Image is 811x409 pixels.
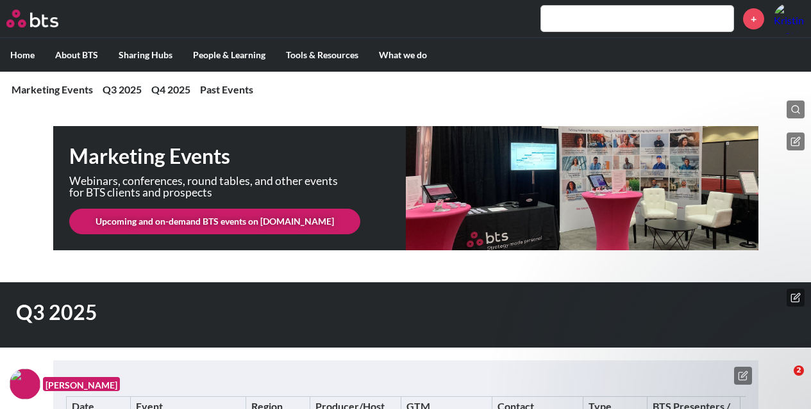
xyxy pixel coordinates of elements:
[6,10,58,28] img: BTS Logo
[743,8,764,29] a: +
[369,38,437,72] label: What we do
[16,298,561,327] h1: Q3 2025
[6,10,82,28] a: Go home
[103,83,142,95] a: Q3 2025
[10,369,40,399] img: F
[108,38,183,72] label: Sharing Hubs
[12,83,93,95] a: Marketing Events
[200,83,253,95] a: Past Events
[69,142,406,171] h1: Marketing Events
[69,209,360,234] a: Upcoming and on-demand BTS events on [DOMAIN_NAME]
[183,38,276,72] label: People & Learning
[774,3,805,34] a: Profile
[767,365,798,396] iframe: Intercom live chat
[794,365,804,376] span: 2
[45,38,108,72] label: About BTS
[734,367,752,385] button: Edit text box
[151,83,190,95] a: Q4 2025
[69,175,339,198] p: Webinars, conferences, round tables, and other events for BTS clients and prospects
[43,377,120,392] figcaption: [PERSON_NAME]
[276,38,369,72] label: Tools & Resources
[774,3,805,34] img: Kristine Shook
[787,132,805,150] button: Edit hero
